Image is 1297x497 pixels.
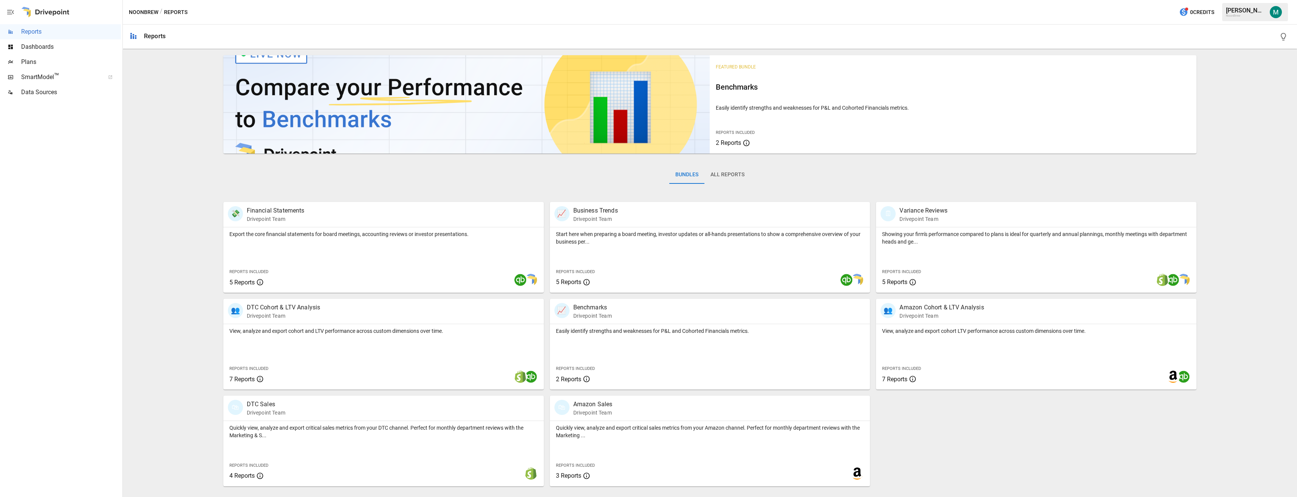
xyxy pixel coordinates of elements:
[525,371,537,383] img: quickbooks
[1226,7,1265,14] div: [PERSON_NAME]
[514,274,526,286] img: quickbooks
[54,71,59,81] span: ™
[716,64,756,70] span: Featured Bundle
[556,269,595,274] span: Reports Included
[716,104,1190,112] p: Easily identify strengths and weaknesses for P&L and Cohorted Financials metrics.
[229,269,268,274] span: Reports Included
[716,130,755,135] span: Reports Included
[851,467,863,480] img: amazon
[882,278,907,286] span: 5 Reports
[1156,274,1169,286] img: shopify
[882,230,1190,245] p: Showing your firm's performance compared to plans is ideal for quarterly and annual plannings, mo...
[573,206,618,215] p: Business Trends
[1265,2,1286,23] button: Michael Gross
[556,424,864,439] p: Quickly view, analyze and export critical sales metrics from your Amazon channel. Perfect for mon...
[21,27,121,36] span: Reports
[1190,8,1214,17] span: 0 Credits
[129,8,158,17] button: NoonBrew
[716,81,1190,93] h6: Benchmarks
[882,327,1190,335] p: View, analyze and export cohort LTV performance across custom dimensions over time.
[229,424,538,439] p: Quickly view, analyze and export critical sales metrics from your DTC channel. Perfect for monthl...
[228,400,243,415] div: 🛍
[1178,371,1190,383] img: quickbooks
[247,206,305,215] p: Financial Statements
[881,303,896,318] div: 👥
[573,400,613,409] p: Amazon Sales
[1167,371,1179,383] img: amazon
[247,215,305,223] p: Drivepoint Team
[554,303,570,318] div: 📈
[514,371,526,383] img: shopify
[556,463,595,468] span: Reports Included
[247,303,320,312] p: DTC Cohort & LTV Analysis
[21,42,121,51] span: Dashboards
[247,409,285,416] p: Drivepoint Team
[21,73,100,82] span: SmartModel
[882,366,921,371] span: Reports Included
[716,139,741,146] span: 2 Reports
[882,376,907,383] span: 7 Reports
[525,467,537,480] img: shopify
[882,269,921,274] span: Reports Included
[1270,6,1282,18] img: Michael Gross
[899,303,984,312] p: Amazon Cohort & LTV Analysis
[21,88,121,97] span: Data Sources
[573,312,612,320] p: Drivepoint Team
[21,57,121,67] span: Plans
[229,376,255,383] span: 7 Reports
[669,166,704,184] button: Bundles
[556,278,581,286] span: 5 Reports
[554,206,570,221] div: 📈
[228,303,243,318] div: 👥
[840,274,853,286] img: quickbooks
[525,274,537,286] img: smart model
[229,366,268,371] span: Reports Included
[1167,274,1179,286] img: quickbooks
[899,215,947,223] p: Drivepoint Team
[1178,274,1190,286] img: smart model
[556,376,581,383] span: 2 Reports
[247,312,320,320] p: Drivepoint Team
[229,463,268,468] span: Reports Included
[229,472,255,479] span: 4 Reports
[1176,5,1217,19] button: 0Credits
[556,230,864,245] p: Start here when preparing a board meeting, investor updates or all-hands presentations to show a ...
[573,303,612,312] p: Benchmarks
[228,206,243,221] div: 💸
[556,366,595,371] span: Reports Included
[144,33,166,40] div: Reports
[247,400,285,409] p: DTC Sales
[899,312,984,320] p: Drivepoint Team
[554,400,570,415] div: 🛍
[160,8,163,17] div: /
[556,472,581,479] span: 3 Reports
[556,327,864,335] p: Easily identify strengths and weaknesses for P&L and Cohorted Financials metrics.
[573,409,613,416] p: Drivepoint Team
[881,206,896,221] div: 🗓
[229,327,538,335] p: View, analyze and export cohort and LTV performance across custom dimensions over time.
[851,274,863,286] img: smart model
[1226,14,1265,17] div: NoonBrew
[899,206,947,215] p: Variance Reviews
[223,55,710,154] img: video thumbnail
[229,230,538,238] p: Export the core financial statements for board meetings, accounting reviews or investor presentat...
[229,279,255,286] span: 5 Reports
[704,166,751,184] button: All Reports
[573,215,618,223] p: Drivepoint Team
